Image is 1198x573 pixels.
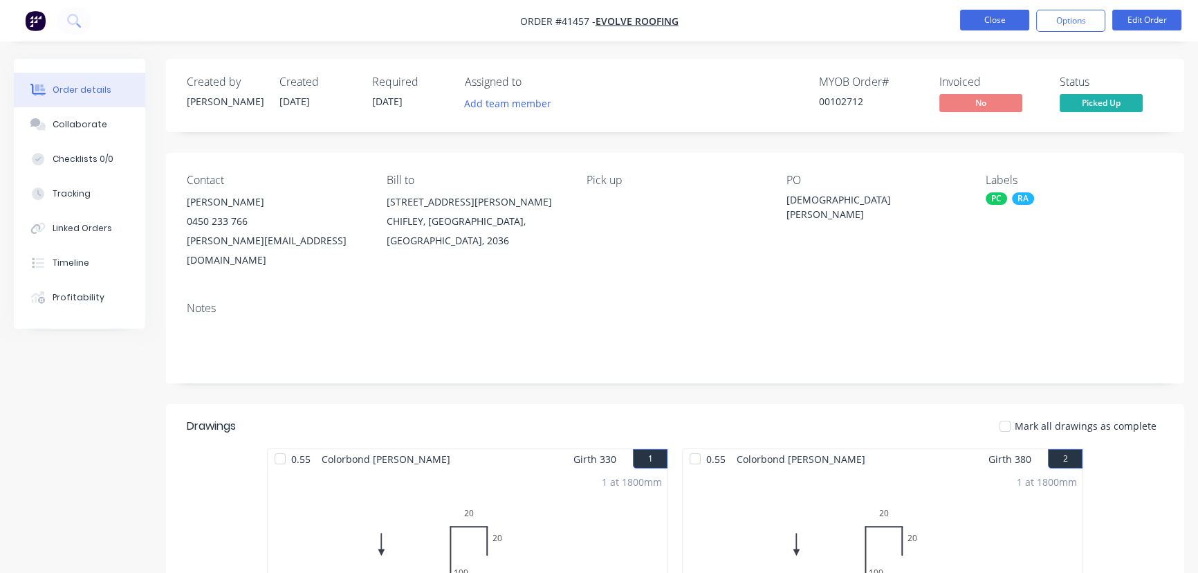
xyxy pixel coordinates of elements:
[986,192,1007,205] div: PC
[14,280,145,315] button: Profitability
[286,449,316,469] span: 0.55
[731,449,871,469] span: Colorbond [PERSON_NAME]
[372,75,448,89] div: Required
[187,75,263,89] div: Created by
[939,94,1022,111] span: No
[587,174,764,187] div: Pick up
[279,75,356,89] div: Created
[786,174,964,187] div: PO
[1012,192,1034,205] div: RA
[1017,475,1077,489] div: 1 at 1800mm
[187,174,365,187] div: Contact
[520,15,596,28] span: Order #41457 -
[187,192,365,212] div: [PERSON_NAME]
[187,231,365,270] div: [PERSON_NAME][EMAIL_ADDRESS][DOMAIN_NAME]
[819,75,923,89] div: MYOB Order #
[939,75,1043,89] div: Invoiced
[387,212,564,251] div: CHIFLEY, [GEOGRAPHIC_DATA], [GEOGRAPHIC_DATA], 2036
[187,302,1163,315] div: Notes
[986,174,1163,187] div: Labels
[1060,94,1143,111] span: Picked Up
[960,10,1029,30] button: Close
[602,475,662,489] div: 1 at 1800mm
[372,95,403,108] span: [DATE]
[1036,10,1105,32] button: Options
[465,75,603,89] div: Assigned to
[25,10,46,31] img: Factory
[53,257,89,269] div: Timeline
[53,153,113,165] div: Checklists 0/0
[1112,10,1181,30] button: Edit Order
[279,95,310,108] span: [DATE]
[819,94,923,109] div: 00102712
[187,212,365,231] div: 0450 233 766
[1060,94,1143,115] button: Picked Up
[14,211,145,246] button: Linked Orders
[53,188,91,200] div: Tracking
[573,449,616,469] span: Girth 330
[187,94,263,109] div: [PERSON_NAME]
[53,84,111,96] div: Order details
[387,192,564,212] div: [STREET_ADDRESS][PERSON_NAME]
[988,449,1031,469] span: Girth 380
[701,449,731,469] span: 0.55
[1015,419,1156,433] span: Mark all drawings as complete
[14,246,145,280] button: Timeline
[387,192,564,251] div: [STREET_ADDRESS][PERSON_NAME]CHIFLEY, [GEOGRAPHIC_DATA], [GEOGRAPHIC_DATA], 2036
[1060,75,1163,89] div: Status
[53,222,112,235] div: Linked Orders
[187,418,236,435] div: Drawings
[633,449,667,469] button: 1
[187,192,365,270] div: [PERSON_NAME]0450 233 766[PERSON_NAME][EMAIL_ADDRESS][DOMAIN_NAME]
[465,94,559,113] button: Add team member
[457,94,559,113] button: Add team member
[786,192,959,221] div: [DEMOGRAPHIC_DATA][PERSON_NAME]
[53,118,107,131] div: Collaborate
[14,176,145,211] button: Tracking
[316,449,456,469] span: Colorbond [PERSON_NAME]
[53,291,104,304] div: Profitability
[387,174,564,187] div: Bill to
[596,15,679,28] a: EVOLVE ROOFING
[14,142,145,176] button: Checklists 0/0
[1048,449,1082,469] button: 2
[14,73,145,107] button: Order details
[14,107,145,142] button: Collaborate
